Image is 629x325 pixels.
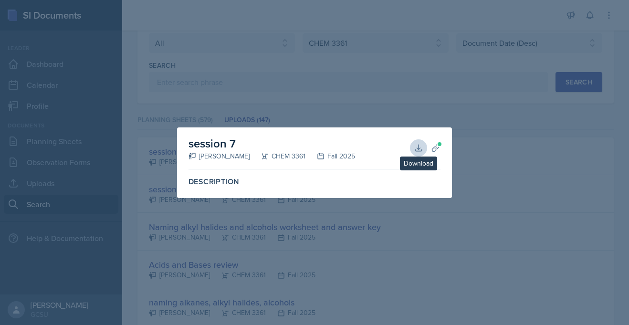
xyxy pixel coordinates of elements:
div: CHEM 3361 [250,151,305,161]
button: Download [410,139,427,157]
h2: session 7 [189,135,355,152]
div: Fall 2025 [305,151,355,161]
div: [PERSON_NAME] [189,151,250,161]
label: Description [189,177,440,187]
